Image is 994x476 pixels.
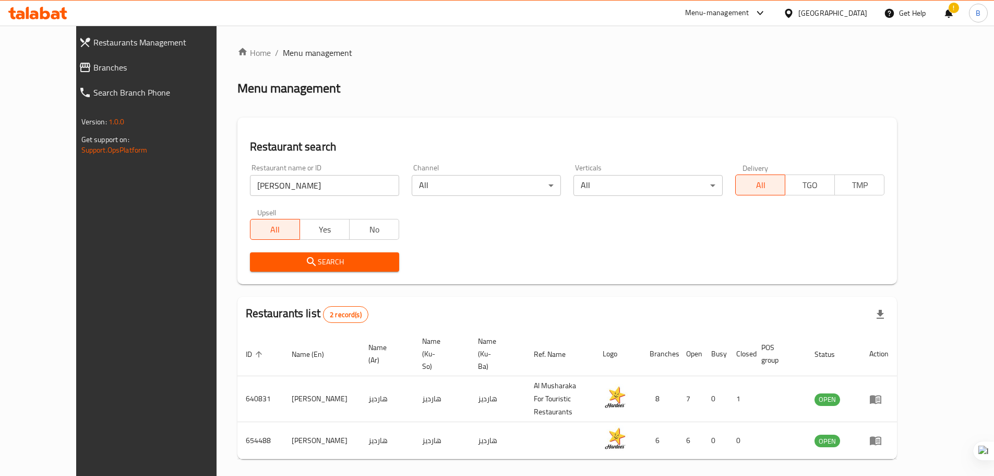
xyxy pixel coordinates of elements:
input: Search for restaurant name or ID.. [250,175,399,196]
span: Name (Ku-So) [422,335,457,373]
table: enhanced table [237,332,897,459]
th: Busy [703,332,728,376]
td: هارديز [360,422,414,459]
div: Menu-management [685,7,749,19]
a: Search Branch Phone [70,80,242,105]
td: 0 [703,376,728,422]
div: All [412,175,561,196]
span: Get support on: [81,133,129,146]
th: Action [861,332,897,376]
td: هاردیز [470,376,525,422]
span: Status [815,348,848,361]
h2: Restaurant search [250,139,885,155]
span: Yes [304,222,345,237]
span: Version: [81,115,107,129]
td: هاردیز [414,376,470,422]
button: Yes [300,219,350,240]
a: Branches [70,55,242,80]
span: Ref. Name [534,348,579,361]
td: 0 [703,422,728,459]
span: ID [246,348,266,361]
th: Branches [641,332,678,376]
span: Restaurants Management [93,36,234,49]
td: 654488 [237,422,283,459]
span: OPEN [815,435,840,447]
span: TGO [789,178,831,193]
button: TGO [785,175,835,195]
h2: Restaurants list [246,306,368,323]
td: هارديز [360,376,414,422]
td: 6 [678,422,703,459]
span: No [354,222,395,237]
span: Search [258,256,391,269]
span: TMP [839,178,880,193]
div: Total records count [323,306,368,323]
div: Export file [868,302,893,327]
span: Branches [93,61,234,74]
button: All [735,175,785,195]
label: Upsell [257,208,277,216]
span: Menu management [283,47,352,59]
td: 8 [641,376,678,422]
span: POS group [761,341,794,366]
td: Al Musharaka For Touristic Restaurants [525,376,595,422]
nav: breadcrumb [237,47,897,59]
a: Support.OpsPlatform [81,143,148,157]
span: 2 record(s) [324,310,368,320]
td: [PERSON_NAME] [283,422,360,459]
img: Hardee's [603,425,629,451]
td: 1 [728,376,753,422]
div: OPEN [815,435,840,447]
td: 6 [641,422,678,459]
a: Restaurants Management [70,30,242,55]
span: Name (Ar) [368,341,402,366]
div: All [573,175,723,196]
span: All [255,222,296,237]
img: Hardee's [603,384,629,410]
h2: Menu management [237,80,340,97]
button: All [250,219,300,240]
button: TMP [834,175,884,195]
td: هاردیز [470,422,525,459]
td: 0 [728,422,753,459]
td: 640831 [237,376,283,422]
li: / [275,47,279,59]
span: OPEN [815,393,840,405]
div: OPEN [815,393,840,406]
td: 7 [678,376,703,422]
div: Menu [869,434,889,447]
th: Logo [594,332,641,376]
a: Home [237,47,271,59]
span: Name (Ku-Ba) [478,335,513,373]
td: هاردیز [414,422,470,459]
button: Search [250,252,399,272]
div: Menu [869,393,889,405]
span: B [976,7,980,19]
div: [GEOGRAPHIC_DATA] [798,7,867,19]
span: Search Branch Phone [93,86,234,99]
th: Open [678,332,703,376]
td: [PERSON_NAME] [283,376,360,422]
span: Name (En) [292,348,338,361]
label: Delivery [742,164,769,171]
span: All [740,178,781,193]
th: Closed [728,332,753,376]
button: No [349,219,399,240]
span: 1.0.0 [109,115,125,129]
